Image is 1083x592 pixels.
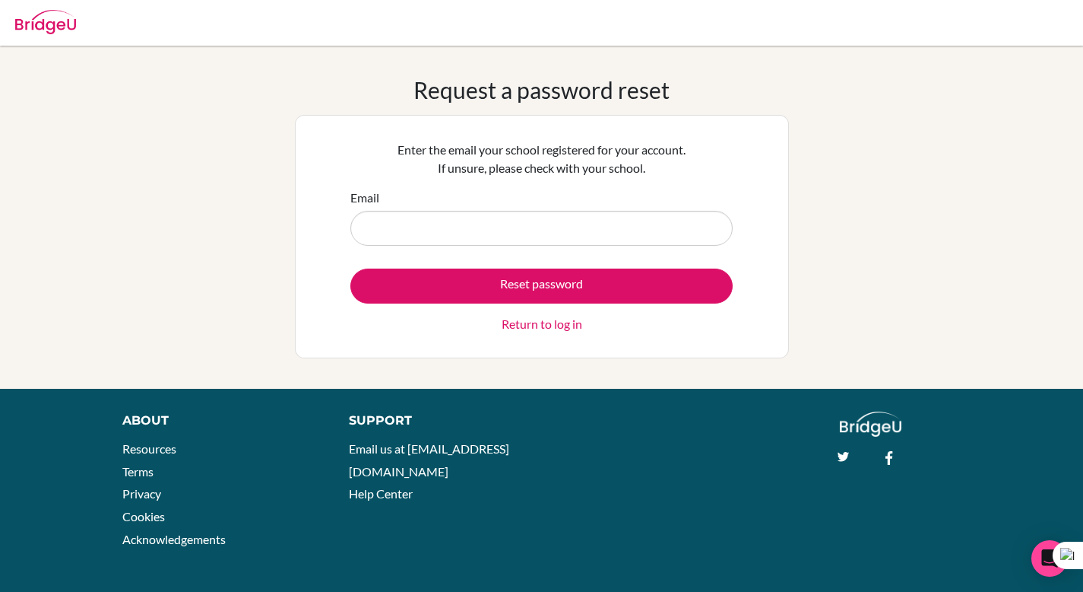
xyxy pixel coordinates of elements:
a: Help Center [349,486,413,501]
a: Cookies [122,509,165,524]
a: Terms [122,464,154,479]
div: Support [349,412,526,430]
button: Reset password [350,269,733,304]
img: Bridge-U [15,10,76,34]
div: Open Intercom Messenger [1031,540,1068,577]
label: Email [350,189,379,207]
a: Privacy [122,486,161,501]
a: Email us at [EMAIL_ADDRESS][DOMAIN_NAME] [349,441,509,479]
p: Enter the email your school registered for your account. If unsure, please check with your school. [350,141,733,177]
a: Acknowledgements [122,532,226,546]
a: Resources [122,441,176,456]
h1: Request a password reset [413,76,670,103]
a: Return to log in [502,315,582,333]
div: About [122,412,315,430]
img: logo_white@2x-f4f0deed5e89b7ecb1c2cc34c3e3d731f90f0f143d5ea2071677605dd97b5244.png [840,412,901,437]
